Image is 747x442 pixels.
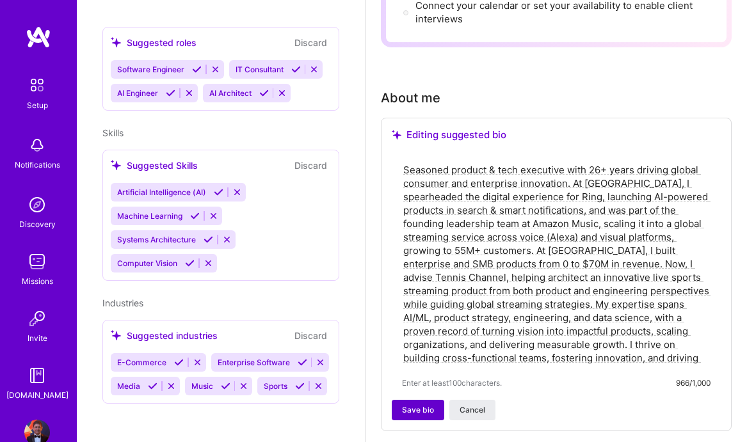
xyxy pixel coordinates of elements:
i: Reject [232,187,242,197]
i: Reject [239,381,248,391]
div: Invite [28,331,47,345]
span: Machine Learning [117,211,182,221]
div: Discovery [19,217,56,231]
div: Suggested Skills [111,159,198,172]
i: Accept [185,258,195,268]
button: Discard [291,158,331,173]
i: Reject [316,358,325,367]
div: Suggested industries [111,329,218,342]
div: 966/1,000 [676,376,711,390]
div: Suggested roles [111,36,197,49]
i: Reject [211,65,220,74]
i: icon SuggestedTeams [111,37,122,48]
div: Notifications [15,158,60,171]
i: icon SuggestedTeams [392,130,401,139]
i: icon SuggestedTeams [111,330,122,341]
i: Accept [295,381,305,391]
img: Invite [24,306,50,331]
i: Reject [184,88,194,98]
span: AI Architect [209,88,252,98]
button: Discard [291,35,331,50]
i: Accept [174,358,184,367]
span: Industries [102,297,143,308]
i: Accept [298,358,307,367]
span: Enterprise Software [218,358,290,367]
span: Artificial Intelligence (AI) [117,187,206,197]
div: Setup [27,99,48,112]
span: Sports [264,381,287,391]
span: Save bio [402,404,434,416]
img: discovery [24,192,50,217]
i: Reject [309,65,319,74]
i: Accept [214,187,223,197]
i: Reject [314,381,323,391]
i: Accept [190,211,200,221]
span: Cancel [460,404,485,416]
span: Skills [102,127,124,138]
img: setup [24,72,51,99]
i: Reject [193,358,202,367]
img: teamwork [24,249,50,274]
span: Media [117,381,140,391]
i: Reject [204,258,213,268]
button: Discard [291,328,331,343]
i: Accept [259,88,269,98]
i: Reject [209,211,218,221]
span: Software Engineer [117,65,184,74]
i: Reject [222,235,232,244]
i: Accept [148,381,157,391]
i: Accept [291,65,301,74]
i: Accept [166,88,175,98]
span: Computer Vision [117,258,177,268]
button: Cancel [449,400,495,420]
i: icon SuggestedTeams [111,160,122,171]
div: About me [381,88,440,107]
textarea: Seasoned product & tech executive with 26+ years driving global consumer and enterprise innovatio... [402,162,711,366]
span: AI Engineer [117,88,158,98]
i: Accept [204,235,213,244]
button: Save bio [392,400,444,420]
img: guide book [24,363,50,388]
span: Music [191,381,213,391]
i: Accept [192,65,202,74]
div: [DOMAIN_NAME] [6,388,68,402]
div: Editing suggested bio [392,129,721,141]
img: logo [26,26,51,49]
span: Enter at least 100 characters. [402,376,502,390]
span: IT Consultant [236,65,284,74]
span: E-Commerce [117,358,166,367]
i: Reject [166,381,176,391]
div: Missions [22,274,53,288]
span: Systems Architecture [117,235,196,244]
i: Accept [221,381,230,391]
img: bell [24,132,50,158]
i: Reject [277,88,287,98]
